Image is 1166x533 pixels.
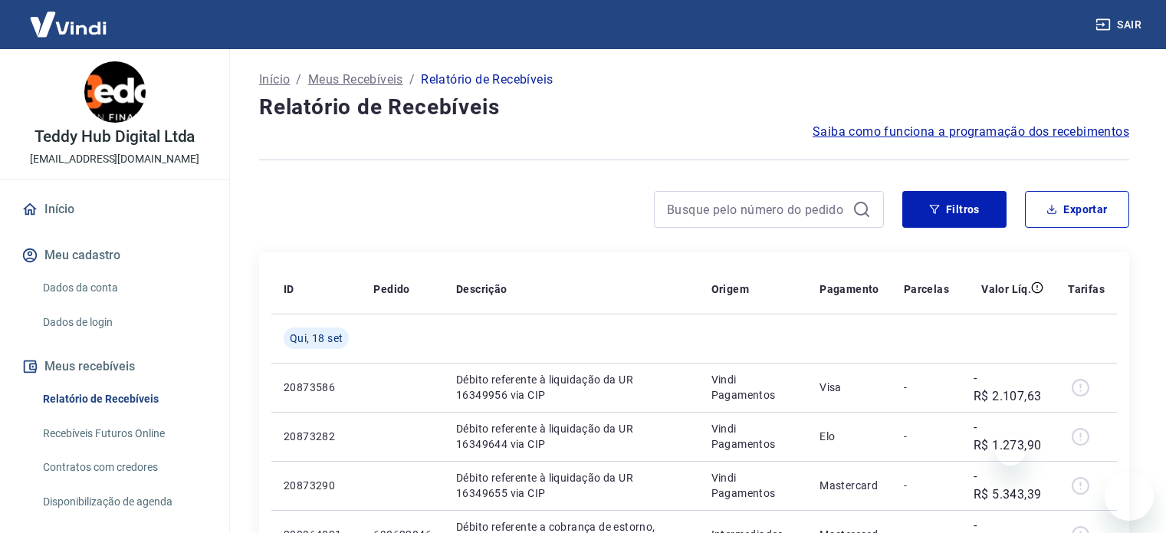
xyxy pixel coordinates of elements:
[37,452,211,483] a: Contratos com credores
[904,429,949,444] p: -
[819,281,879,297] p: Pagamento
[259,71,290,89] a: Início
[902,191,1007,228] button: Filtros
[37,272,211,304] a: Dados da conta
[421,71,553,89] p: Relatório de Recebíveis
[37,418,211,449] a: Recebíveis Futuros Online
[296,71,301,89] p: /
[813,123,1129,141] a: Saiba como funciona a programação dos recebimentos
[456,470,687,501] p: Débito referente à liquidação da UR 16349655 via CIP
[284,281,294,297] p: ID
[711,470,796,501] p: Vindi Pagamentos
[904,281,949,297] p: Parcelas
[456,372,687,403] p: Débito referente à liquidação da UR 16349956 via CIP
[18,1,118,48] img: Vindi
[34,129,195,145] p: Teddy Hub Digital Ltda
[974,369,1043,406] p: -R$ 2.107,63
[290,331,343,346] span: Qui, 18 set
[18,192,211,226] a: Início
[409,71,415,89] p: /
[1068,281,1105,297] p: Tarifas
[711,372,796,403] p: Vindi Pagamentos
[974,467,1043,504] p: -R$ 5.343,39
[284,478,349,493] p: 20873290
[667,198,846,221] input: Busque pelo número do pedido
[904,380,949,395] p: -
[904,478,949,493] p: -
[974,418,1043,455] p: -R$ 1.273,90
[37,486,211,518] a: Disponibilização de agenda
[259,92,1129,123] h4: Relatório de Recebíveis
[18,350,211,383] button: Meus recebíveis
[819,429,879,444] p: Elo
[711,281,749,297] p: Origem
[18,239,211,272] button: Meu cadastro
[456,421,687,452] p: Débito referente à liquidação da UR 16349644 via CIP
[1105,472,1154,521] iframe: Botão para abrir a janela de mensagens
[30,151,199,167] p: [EMAIL_ADDRESS][DOMAIN_NAME]
[37,307,211,338] a: Dados de login
[819,380,879,395] p: Visa
[1092,11,1148,39] button: Sair
[284,429,349,444] p: 20873282
[711,421,796,452] p: Vindi Pagamentos
[995,435,1026,466] iframe: Fechar mensagem
[84,61,146,123] img: 5902785a-6559-4696-b25b-382ced304c37.jpeg
[819,478,879,493] p: Mastercard
[37,383,211,415] a: Relatório de Recebíveis
[308,71,403,89] a: Meus Recebíveis
[1025,191,1129,228] button: Exportar
[456,281,507,297] p: Descrição
[981,281,1031,297] p: Valor Líq.
[284,380,349,395] p: 20873586
[373,281,409,297] p: Pedido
